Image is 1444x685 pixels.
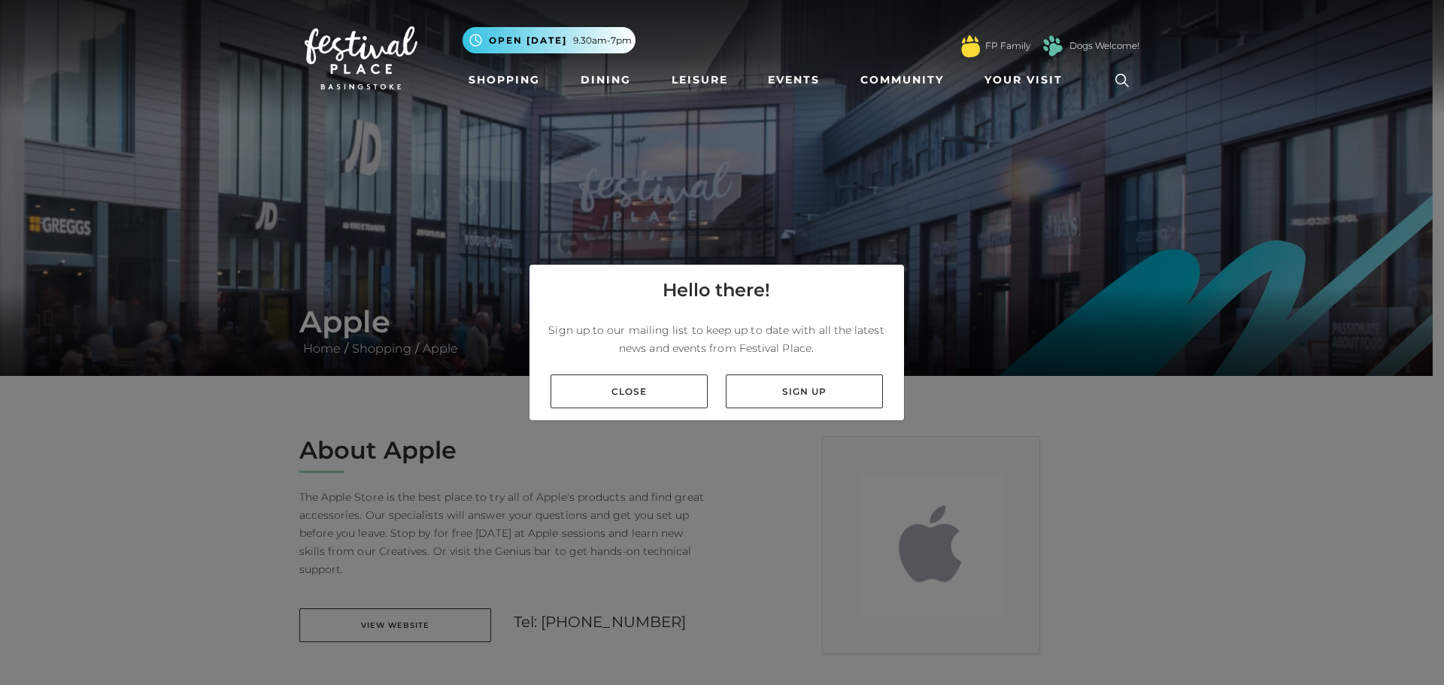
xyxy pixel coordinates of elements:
[666,66,734,94] a: Leisure
[726,374,883,408] a: Sign up
[463,66,546,94] a: Shopping
[1069,39,1139,53] a: Dogs Welcome!
[541,321,892,357] p: Sign up to our mailing list to keep up to date with all the latest news and events from Festival ...
[978,66,1076,94] a: Your Visit
[489,34,567,47] span: Open [DATE]
[985,39,1030,53] a: FP Family
[463,27,636,53] button: Open [DATE] 9.30am-7pm
[551,374,708,408] a: Close
[762,66,826,94] a: Events
[854,66,950,94] a: Community
[984,72,1063,88] span: Your Visit
[573,34,632,47] span: 9.30am-7pm
[305,26,417,89] img: Festival Place Logo
[663,277,770,304] h4: Hello there!
[575,66,637,94] a: Dining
